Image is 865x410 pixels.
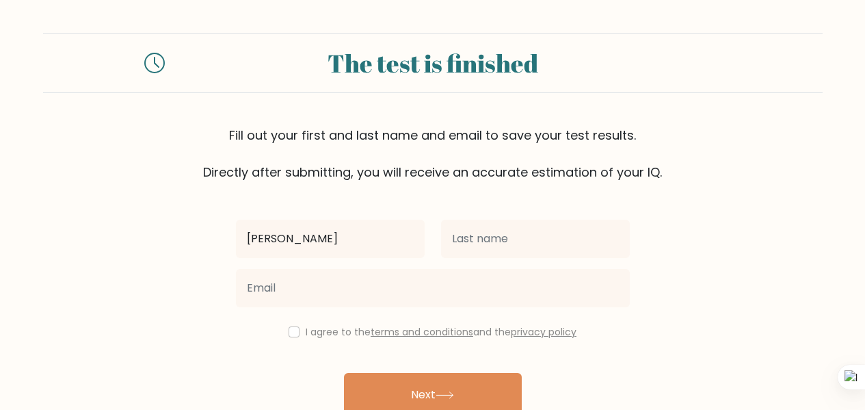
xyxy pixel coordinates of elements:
[236,220,425,258] input: First name
[181,44,684,81] div: The test is finished
[511,325,576,339] a: privacy policy
[43,126,823,181] div: Fill out your first and last name and email to save your test results. Directly after submitting,...
[371,325,473,339] a: terms and conditions
[236,269,630,307] input: Email
[441,220,630,258] input: Last name
[306,325,576,339] label: I agree to the and the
